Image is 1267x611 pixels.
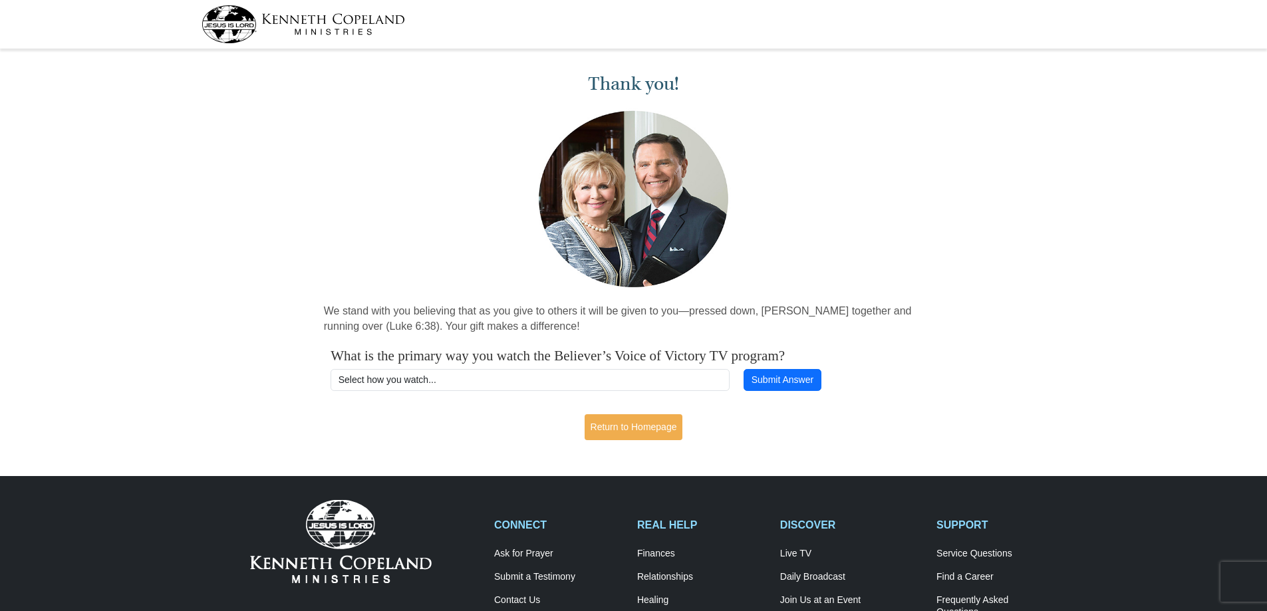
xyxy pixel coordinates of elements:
a: Join Us at an Event [780,594,922,606]
a: Return to Homepage [585,414,683,440]
img: Kenneth and Gloria [535,108,732,291]
img: kcm-header-logo.svg [202,5,405,43]
h2: DISCOVER [780,519,922,531]
a: Healing [637,594,766,606]
button: Submit Answer [744,369,821,392]
img: Kenneth Copeland Ministries [250,500,432,582]
h2: CONNECT [494,519,623,531]
h2: SUPPORT [936,519,1065,531]
a: Service Questions [936,548,1065,560]
a: Find a Career [936,571,1065,583]
a: Finances [637,548,766,560]
a: Live TV [780,548,922,560]
a: Ask for Prayer [494,548,623,560]
p: We stand with you believing that as you give to others it will be given to you—pressed down, [PER... [324,304,944,334]
a: Contact Us [494,594,623,606]
h1: Thank you! [324,73,944,95]
a: Relationships [637,571,766,583]
a: Submit a Testimony [494,571,623,583]
h2: REAL HELP [637,519,766,531]
a: Daily Broadcast [780,571,922,583]
h4: What is the primary way you watch the Believer’s Voice of Victory TV program? [331,348,936,364]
